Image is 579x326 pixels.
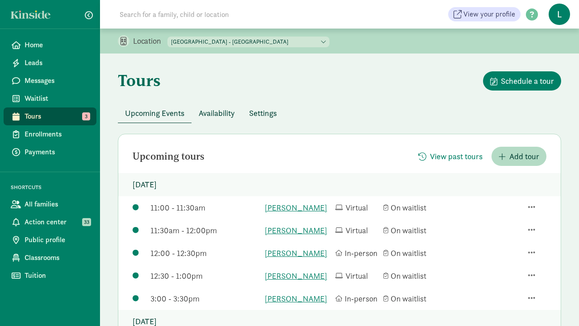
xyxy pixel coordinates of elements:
div: 11:30am - 12:00pm [150,224,260,236]
span: Action center [25,217,89,227]
a: Enrollments [4,125,96,143]
a: View past tours [411,152,490,162]
button: Schedule a tour [483,71,561,91]
div: Virtual [335,202,379,214]
span: Messages [25,75,89,86]
a: All families [4,195,96,213]
iframe: Chat Widget [534,283,579,326]
div: 3:00 - 3:30pm [150,293,260,305]
span: View past tours [430,150,483,162]
span: Leads [25,58,89,68]
span: 3 [82,112,90,120]
div: Virtual [335,224,379,236]
span: Payments [25,147,89,157]
button: Settings [242,103,284,123]
a: Classrooms [4,249,96,267]
span: Add tour [509,150,539,162]
div: On waitlist [383,224,450,236]
h2: Upcoming tours [133,151,204,162]
div: On waitlist [383,270,450,282]
div: 11:00 - 11:30am [150,202,260,214]
a: [PERSON_NAME] [265,293,331,305]
input: Search for a family, child or location [114,5,365,23]
div: 12:00 - 12:30pm [150,247,260,259]
div: In-person [335,247,379,259]
span: Tuition [25,270,89,281]
a: Waitlist [4,90,96,107]
span: Upcoming Events [125,107,184,119]
a: Home [4,36,96,54]
a: Public profile [4,231,96,249]
div: On waitlist [383,202,450,214]
span: L [549,4,570,25]
p: Location [133,36,167,46]
a: [PERSON_NAME] [265,247,331,259]
span: Classrooms [25,252,89,263]
a: [PERSON_NAME] [265,224,331,236]
a: Leads [4,54,96,72]
h1: Tours [118,71,161,89]
a: View your profile [448,7,521,21]
div: 12:30 - 1:00pm [150,270,260,282]
p: [DATE] [118,173,561,196]
div: On waitlist [383,247,450,259]
span: Schedule a tour [501,75,554,87]
span: Enrollments [25,129,89,140]
div: Virtual [335,270,379,282]
button: Add tour [492,147,546,166]
div: On waitlist [383,293,450,305]
span: Public profile [25,235,89,245]
a: Tuition [4,267,96,285]
span: Availability [199,107,235,119]
button: Availability [192,103,242,123]
span: View your profile [463,9,515,20]
span: Tours [25,111,89,122]
span: Home [25,40,89,50]
a: Payments [4,143,96,161]
button: View past tours [411,147,490,166]
a: Tours 3 [4,107,96,125]
a: [PERSON_NAME] [265,202,331,214]
span: Waitlist [25,93,89,104]
span: All families [25,199,89,210]
a: [PERSON_NAME] [265,270,331,282]
a: Action center 33 [4,213,96,231]
button: Upcoming Events [118,103,192,123]
span: 33 [82,218,91,226]
span: Settings [249,107,277,119]
a: Messages [4,72,96,90]
div: In-person [335,293,379,305]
